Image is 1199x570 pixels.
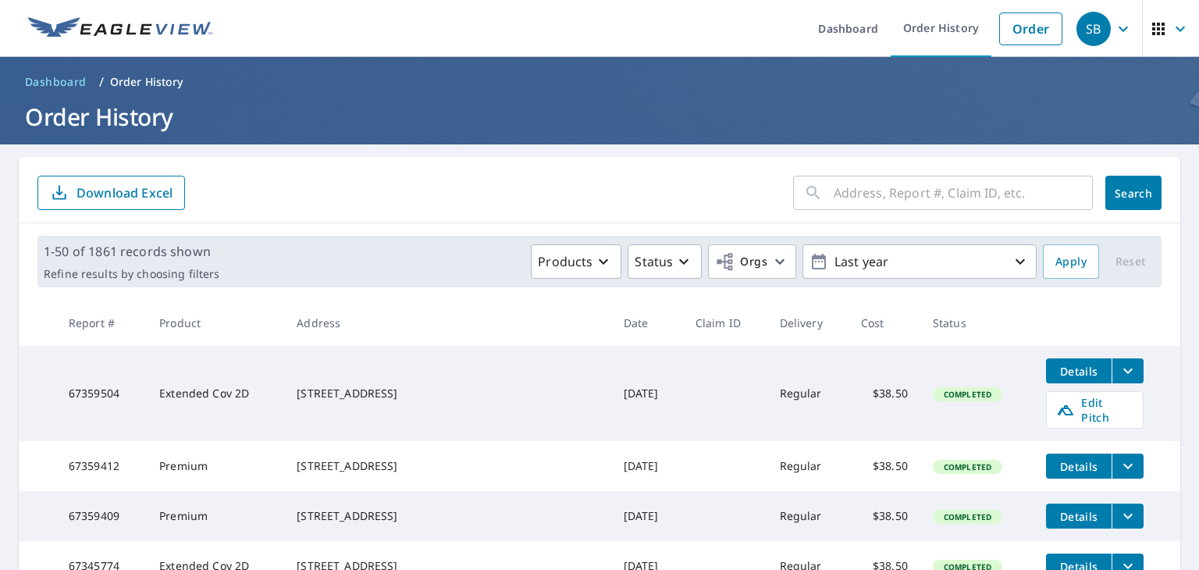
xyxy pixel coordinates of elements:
[25,74,87,90] span: Dashboard
[1112,358,1144,383] button: filesDropdownBtn-67359504
[147,300,284,346] th: Product
[635,252,673,271] p: Status
[56,300,147,346] th: Report #
[44,267,219,281] p: Refine results by choosing filters
[1046,454,1112,479] button: detailsBtn-67359412
[683,300,767,346] th: Claim ID
[999,12,1062,45] a: Order
[56,441,147,491] td: 67359412
[934,461,1001,472] span: Completed
[56,491,147,541] td: 67359409
[849,441,920,491] td: $38.50
[767,346,849,441] td: Regular
[767,491,849,541] td: Regular
[611,491,683,541] td: [DATE]
[920,300,1034,346] th: Status
[19,69,93,94] a: Dashboard
[1046,391,1144,429] a: Edit Pitch
[297,386,598,401] div: [STREET_ADDRESS]
[1076,12,1111,46] div: SB
[934,389,1001,400] span: Completed
[1112,504,1144,529] button: filesDropdownBtn-67359409
[297,508,598,524] div: [STREET_ADDRESS]
[297,458,598,474] div: [STREET_ADDRESS]
[767,300,849,346] th: Delivery
[19,69,1180,94] nav: breadcrumb
[56,346,147,441] td: 67359504
[628,244,702,279] button: Status
[37,176,185,210] button: Download Excel
[1055,252,1087,272] span: Apply
[934,511,1001,522] span: Completed
[834,171,1093,215] input: Address, Report #, Claim ID, etc.
[611,441,683,491] td: [DATE]
[849,491,920,541] td: $38.50
[44,242,219,261] p: 1-50 of 1861 records shown
[538,252,592,271] p: Products
[611,346,683,441] td: [DATE]
[1056,395,1133,425] span: Edit Pitch
[147,441,284,491] td: Premium
[110,74,183,90] p: Order History
[147,346,284,441] td: Extended Cov 2D
[76,184,173,201] p: Download Excel
[28,17,212,41] img: EV Logo
[1046,358,1112,383] button: detailsBtn-67359504
[802,244,1037,279] button: Last year
[828,248,1011,276] p: Last year
[147,491,284,541] td: Premium
[708,244,796,279] button: Orgs
[1055,364,1102,379] span: Details
[1043,244,1099,279] button: Apply
[531,244,621,279] button: Products
[611,300,683,346] th: Date
[1055,509,1102,524] span: Details
[849,300,920,346] th: Cost
[1046,504,1112,529] button: detailsBtn-67359409
[284,300,610,346] th: Address
[1105,176,1162,210] button: Search
[99,73,104,91] li: /
[767,441,849,491] td: Regular
[1055,459,1102,474] span: Details
[849,346,920,441] td: $38.50
[1118,186,1149,201] span: Search
[19,101,1180,133] h1: Order History
[1112,454,1144,479] button: filesDropdownBtn-67359412
[715,252,767,272] span: Orgs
